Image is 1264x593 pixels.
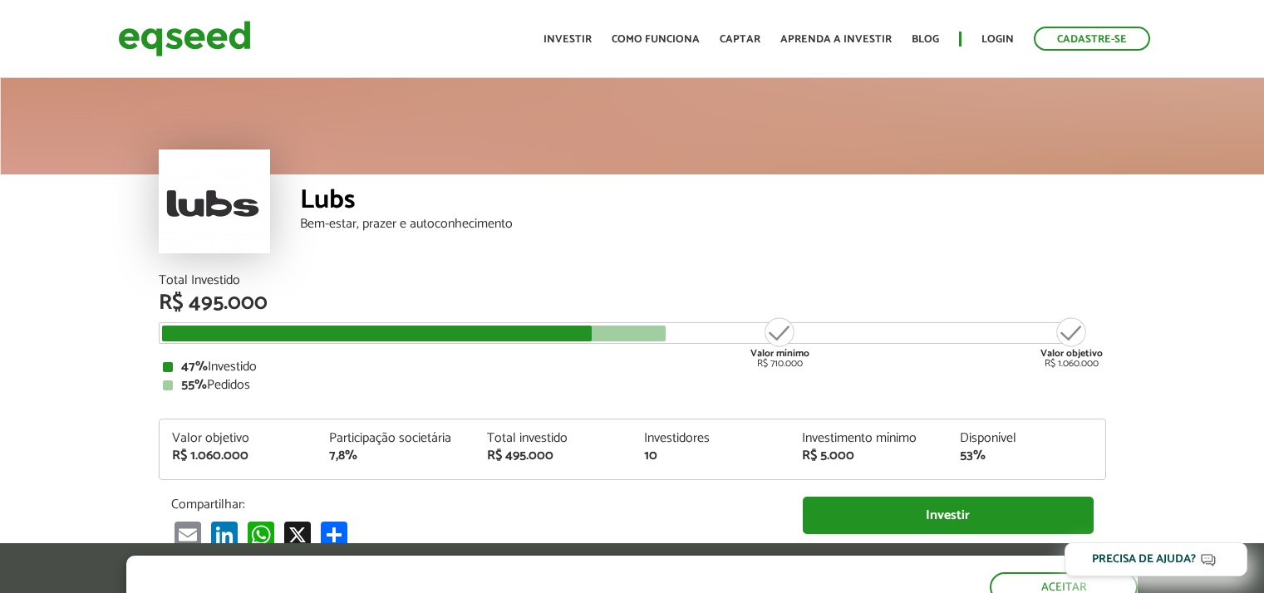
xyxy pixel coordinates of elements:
[300,218,1106,231] div: Bem-estar, prazer e autoconhecimento
[720,34,760,45] a: Captar
[487,432,620,445] div: Total investido
[750,346,809,361] strong: Valor mínimo
[803,497,1094,534] a: Investir
[244,521,278,548] a: WhatsApp
[208,521,241,548] a: LinkedIn
[802,449,935,463] div: R$ 5.000
[171,497,778,512] p: Compartilhar:
[159,274,1106,287] div: Total Investido
[181,374,207,396] strong: 55%
[1040,316,1103,369] div: R$ 1.060.000
[317,521,351,548] a: Compartilhar
[644,449,777,463] div: 10
[912,34,939,45] a: Blog
[612,34,700,45] a: Como funciona
[172,432,305,445] div: Valor objetivo
[543,34,592,45] a: Investir
[960,449,1093,463] div: 53%
[329,432,462,445] div: Participação societária
[172,449,305,463] div: R$ 1.060.000
[171,521,204,548] a: Email
[163,379,1102,392] div: Pedidos
[329,449,462,463] div: 7,8%
[644,432,777,445] div: Investidores
[981,34,1014,45] a: Login
[159,292,1106,314] div: R$ 495.000
[802,432,935,445] div: Investimento mínimo
[300,187,1106,218] div: Lubs
[1040,346,1103,361] strong: Valor objetivo
[118,17,251,61] img: EqSeed
[1034,27,1150,51] a: Cadastre-se
[487,449,620,463] div: R$ 495.000
[281,521,314,548] a: X
[780,34,892,45] a: Aprenda a investir
[181,355,208,378] strong: 47%
[749,316,811,369] div: R$ 710.000
[163,360,1102,374] div: Investido
[126,556,728,581] h5: O site da EqSeed utiliza cookies para melhorar sua navegação.
[960,432,1093,445] div: Disponível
